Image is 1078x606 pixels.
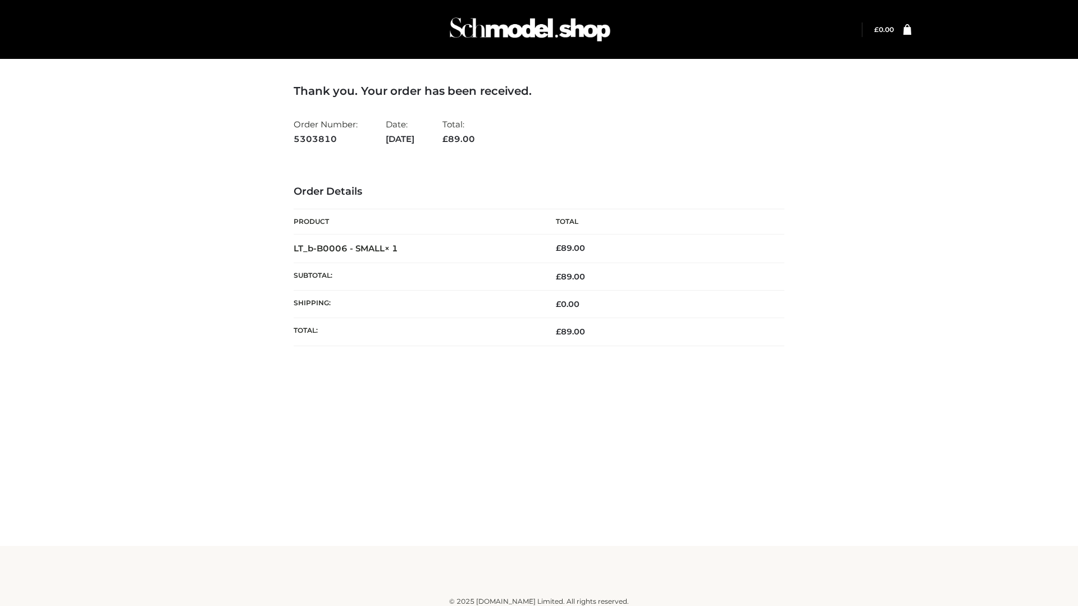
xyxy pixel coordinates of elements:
th: Total [539,209,784,235]
img: Schmodel Admin 964 [446,7,614,52]
th: Subtotal: [294,263,539,290]
th: Shipping: [294,291,539,318]
li: Date: [386,114,414,149]
bdi: 0.00 [556,299,579,309]
span: £ [556,299,561,309]
strong: × 1 [385,243,398,254]
h3: Order Details [294,186,784,198]
th: Total: [294,318,539,346]
span: 89.00 [442,134,475,144]
span: £ [556,243,561,253]
span: £ [556,327,561,337]
strong: 5303810 [294,132,358,146]
bdi: 89.00 [556,243,585,253]
li: Order Number: [294,114,358,149]
span: £ [874,25,879,34]
span: 89.00 [556,272,585,282]
strong: LT_b-B0006 - SMALL [294,243,398,254]
span: £ [556,272,561,282]
bdi: 0.00 [874,25,894,34]
span: £ [442,134,448,144]
a: £0.00 [874,25,894,34]
li: Total: [442,114,475,149]
strong: [DATE] [386,132,414,146]
th: Product [294,209,539,235]
h3: Thank you. Your order has been received. [294,84,784,98]
span: 89.00 [556,327,585,337]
